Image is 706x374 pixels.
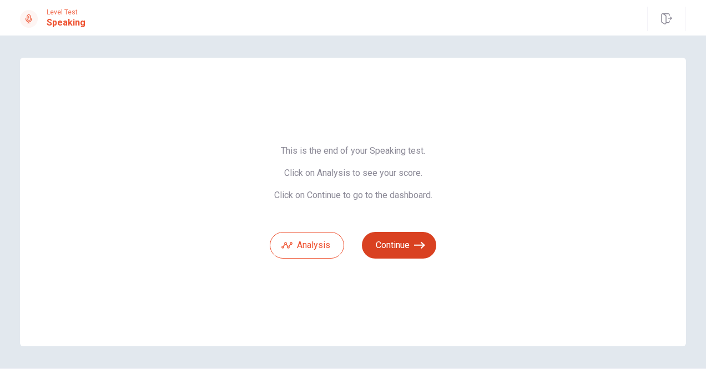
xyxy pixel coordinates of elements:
h1: Speaking [47,16,85,29]
button: Continue [362,232,436,259]
button: Analysis [270,232,344,259]
span: This is the end of your Speaking test. Click on Analysis to see your score. Click on Continue to ... [270,145,436,201]
span: Level Test [47,8,85,16]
